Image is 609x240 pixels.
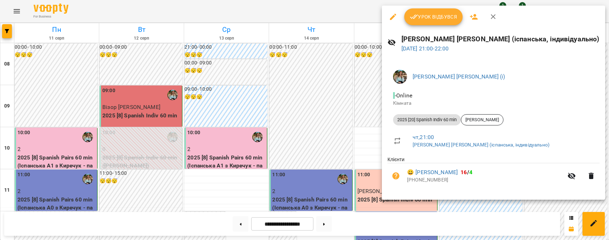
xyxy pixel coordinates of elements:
a: чт , 21:00 [413,134,434,140]
span: Урок відбувся [410,13,457,21]
div: [PERSON_NAME] [461,114,503,125]
p: Кімната [393,100,594,107]
img: 856b7ccd7d7b6bcc05e1771fbbe895a7.jfif [393,70,407,84]
ul: Клієнти [387,156,600,191]
a: 😀 [PERSON_NAME] [407,168,458,177]
h6: [PERSON_NAME] [PERSON_NAME] (іспанська, індивідуально) [401,34,600,44]
span: 2025 [20] Spanish Indiv 60 min [393,117,461,123]
p: [PHONE_NUMBER] [407,177,563,184]
span: 4 [469,169,472,176]
span: [PERSON_NAME] [461,117,503,123]
button: Урок відбувся [404,8,463,25]
a: [DATE] 21:00-22:00 [401,45,449,52]
a: [PERSON_NAME] [PERSON_NAME] (і) [413,73,505,80]
button: Візит ще не сплачено. Додати оплату? [387,167,404,184]
b: / [461,169,472,176]
span: - Online [393,92,414,99]
a: [PERSON_NAME] [PERSON_NAME] (іспанська, індивідуально) [413,142,550,148]
span: 16 [461,169,467,176]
